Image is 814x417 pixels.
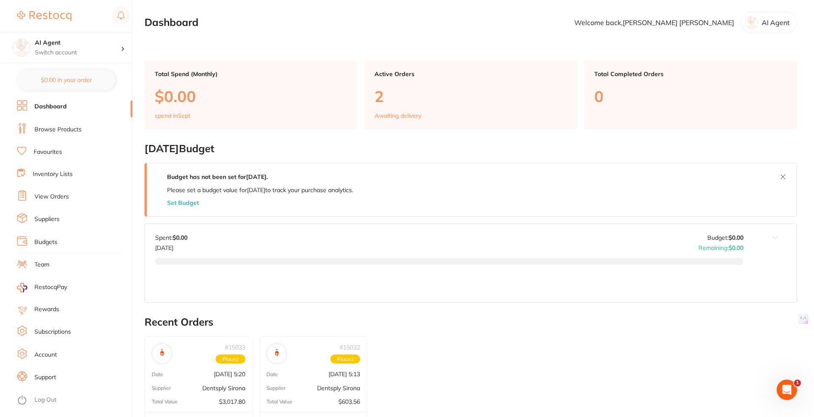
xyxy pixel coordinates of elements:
p: Total Value [267,399,292,405]
p: [DATE] [155,241,187,251]
p: $3,017.80 [219,398,245,405]
p: Date [152,372,163,377]
a: RestocqPay [17,283,67,292]
img: Dentsply Sirona [154,346,170,362]
p: # 15032 [340,344,360,351]
p: 0 [594,88,787,105]
h2: Recent Orders [145,316,797,328]
p: $0.00 [155,88,347,105]
p: Dentsply Sirona [202,385,245,391]
h2: [DATE] Budget [145,143,797,155]
p: Please set a budget value for [DATE] to track your purchase analytics. [167,187,353,193]
a: Subscriptions [34,328,71,336]
h4: AI Agent [35,39,121,47]
a: Favourites [34,148,62,156]
img: Dentsply Sirona [269,346,285,362]
p: # 15033 [225,344,245,351]
strong: $0.00 [729,244,743,252]
span: 1 [794,380,801,386]
img: Restocq Logo [17,11,71,21]
a: Total Spend (Monthly)$0.00spend inSept [145,60,357,129]
a: Suppliers [34,215,60,224]
strong: Budget has not been set for [DATE] . [167,173,268,181]
p: Supplier [267,385,286,391]
h2: Dashboard [145,17,199,28]
a: Log Out [34,396,57,404]
a: View Orders [34,193,69,201]
a: Rewards [34,305,59,314]
button: $0.00 in your order [17,70,115,90]
p: Total Value [152,399,178,405]
button: Log Out [17,394,130,407]
p: Total Spend (Monthly) [155,71,347,77]
span: Placed [330,355,360,364]
a: Account [34,351,57,359]
img: AI Agent [13,39,30,56]
p: Spent: [155,234,187,241]
a: Team [34,261,49,269]
p: [DATE] 5:20 [214,371,245,377]
p: Welcome back, [PERSON_NAME] [PERSON_NAME] [574,19,734,26]
a: Total Completed Orders0 [584,60,797,129]
p: Switch account [35,48,121,57]
p: $603.56 [338,398,360,405]
p: Active Orders [374,71,567,77]
a: Budgets [34,238,57,247]
p: Dentsply Sirona [317,385,360,391]
a: Restocq Logo [17,6,71,26]
a: Support [34,373,56,382]
p: [DATE] 5:13 [329,371,360,377]
a: Dashboard [34,102,67,111]
p: Remaining: [698,241,743,251]
a: Browse Products [34,125,82,134]
p: Awaiting delivery [374,112,421,119]
p: spend in Sept [155,112,190,119]
span: Placed [216,355,245,364]
strong: $0.00 [729,234,743,241]
p: Date [267,372,278,377]
p: 2 [374,88,567,105]
strong: $0.00 [173,234,187,241]
a: Inventory Lists [33,170,73,179]
a: Active Orders2Awaiting delivery [364,60,577,129]
p: Total Completed Orders [594,71,787,77]
button: Set Budget [167,199,199,206]
img: RestocqPay [17,283,27,292]
p: Supplier [152,385,171,391]
p: AI Agent [762,19,790,26]
p: Budget: [707,234,743,241]
span: RestocqPay [34,283,67,292]
iframe: Intercom live chat [777,380,797,400]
